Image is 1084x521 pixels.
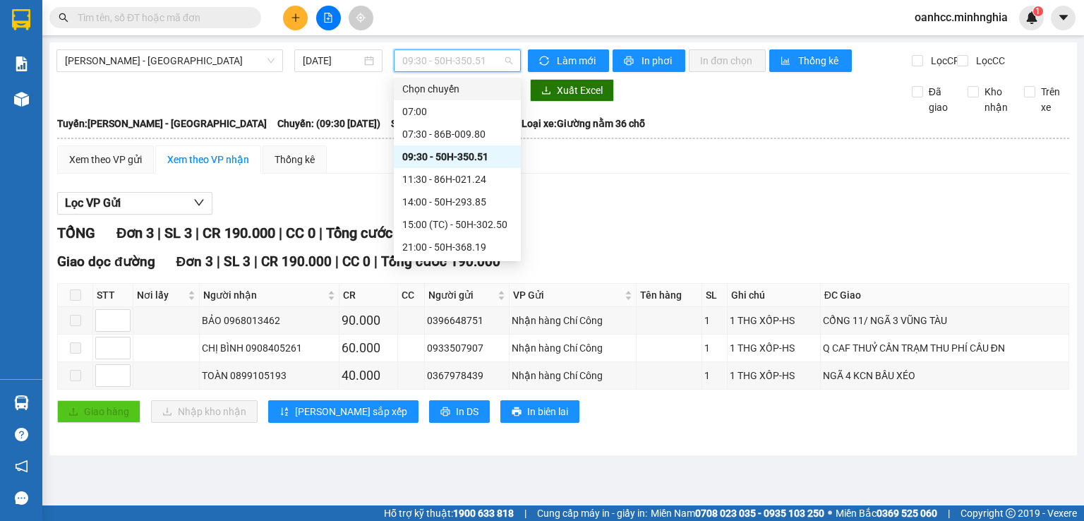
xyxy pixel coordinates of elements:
span: Lọc CR [925,53,962,68]
button: uploadGiao hàng [57,400,140,423]
div: 1 THG XỐP-HS [730,340,818,356]
span: Đã giao [923,84,958,115]
th: Tên hàng [637,284,702,307]
td: Q CAF THUỶ CẦN TRẠM THU PHÍ CẦU ĐN [821,335,1069,362]
td: CỔNG 11/ NGÃ 3 VŨNG TÀU [821,307,1069,335]
div: 07:00 [402,104,512,119]
div: Nhận hàng Chí Công [512,340,634,356]
strong: 0708 023 035 - 0935 103 250 [695,508,824,519]
span: | [157,224,161,241]
span: notification [15,460,28,473]
span: In DS [456,404,478,419]
span: sort-ascending [279,407,289,418]
span: CR 190.000 [261,253,332,270]
div: 11:30 - 86H-021.24 [402,172,512,187]
span: Người gửi [428,287,495,303]
span: Người nhận [203,287,325,303]
button: sort-ascending[PERSON_NAME] sắp xếp [268,400,418,423]
td: Nhận hàng Chí Công [510,307,637,335]
button: bar-chartThống kê [769,49,852,72]
td: NGÃ 4 KCN BẦU XÉO [821,362,1069,390]
span: Loại xe: Giường nằm 36 chỗ [522,116,645,131]
div: Chọn chuyến [402,81,512,97]
span: VP Gửi [513,287,622,303]
div: 15:00 (TC) - 50H-302.50 [402,217,512,232]
button: caret-down [1051,6,1076,30]
img: logo-vxr [12,9,30,30]
div: 1 THG XỐP-HS [730,313,818,328]
span: caret-down [1057,11,1070,24]
span: question-circle [15,428,28,441]
img: icon-new-feature [1025,11,1038,24]
span: Lọc CC [970,53,1007,68]
div: 14:00 - 50H-293.85 [402,194,512,210]
strong: 0369 525 060 [877,508,937,519]
span: | [319,224,323,241]
span: 09:30 - 50H-350.51 [402,50,513,71]
button: printerIn biên lai [500,400,579,423]
th: CC [398,284,426,307]
span: Miền Nam [651,505,824,521]
div: Xem theo VP gửi [69,152,142,167]
span: | [254,253,258,270]
div: 40.000 [342,366,395,385]
span: | [524,505,526,521]
div: Chọn chuyến [394,78,521,100]
div: 1 THG XỐP-HS [730,368,818,383]
button: printerIn phơi [613,49,685,72]
span: | [195,224,199,241]
span: | [217,253,220,270]
div: Xem theo VP nhận [167,152,249,167]
span: printer [624,56,636,67]
span: | [335,253,339,270]
span: CC 0 [342,253,371,270]
span: Giao dọc đường [57,253,155,270]
span: bar-chart [781,56,793,67]
div: Nhận hàng Chí Công [512,313,634,328]
span: search [59,13,68,23]
span: Số xe: 50H-350.51 [391,116,471,131]
input: Tìm tên, số ĐT hoặc mã đơn [78,10,244,25]
span: | [948,505,950,521]
button: Lọc VP Gửi [57,192,212,215]
th: SL [702,284,728,307]
button: syncLàm mới [528,49,609,72]
span: copyright [1006,508,1016,518]
button: plus [283,6,308,30]
button: downloadNhập kho nhận [151,400,258,423]
span: printer [440,407,450,418]
div: Thống kê [275,152,315,167]
th: ĐC Giao [821,284,1069,307]
div: CHỊ BÌNH 0908405261 [202,340,337,356]
img: warehouse-icon [14,92,29,107]
span: sync [539,56,551,67]
span: printer [512,407,522,418]
span: [PERSON_NAME] sắp xếp [295,404,407,419]
div: 1 [704,340,725,356]
span: message [15,491,28,505]
div: Nhận hàng Chí Công [512,368,634,383]
span: Đơn 3 [176,253,214,270]
th: Ghi chú [728,284,821,307]
div: 1 [704,368,725,383]
span: Tổng cước 190.000 [381,253,500,270]
span: Làm mới [557,53,598,68]
span: Hỗ trợ kỹ thuật: [384,505,514,521]
span: Cung cấp máy in - giấy in: [537,505,647,521]
span: In biên lai [527,404,568,419]
th: CR [339,284,397,307]
span: SL 3 [224,253,251,270]
span: TỔNG [57,224,95,241]
span: | [279,224,282,241]
td: Nhận hàng Chí Công [510,335,637,362]
strong: 1900 633 818 [453,508,514,519]
span: Trên xe [1035,84,1070,115]
span: Thống kê [798,53,841,68]
button: aim [349,6,373,30]
span: Đơn 3 [116,224,154,241]
sup: 1 [1033,6,1043,16]
span: CR 190.000 [203,224,275,241]
img: solution-icon [14,56,29,71]
div: 09:30 - 50H-350.51 [402,149,512,164]
div: BẢO 0968013462 [202,313,337,328]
